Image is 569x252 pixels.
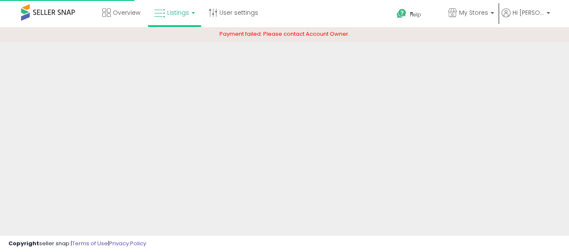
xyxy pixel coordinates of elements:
[8,240,146,248] div: seller snap | |
[502,8,550,27] a: Hi [PERSON_NAME]
[72,239,108,247] a: Terms of Use
[390,2,441,27] a: Help
[8,239,39,247] strong: Copyright
[459,8,488,17] span: My Stores
[109,239,146,247] a: Privacy Policy
[410,11,421,18] span: Help
[513,8,544,17] span: Hi [PERSON_NAME]
[396,8,407,19] i: Get Help
[219,30,350,38] span: Payment failed: Please contact Account Owner.
[167,8,189,17] span: Listings
[113,8,140,17] span: Overview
